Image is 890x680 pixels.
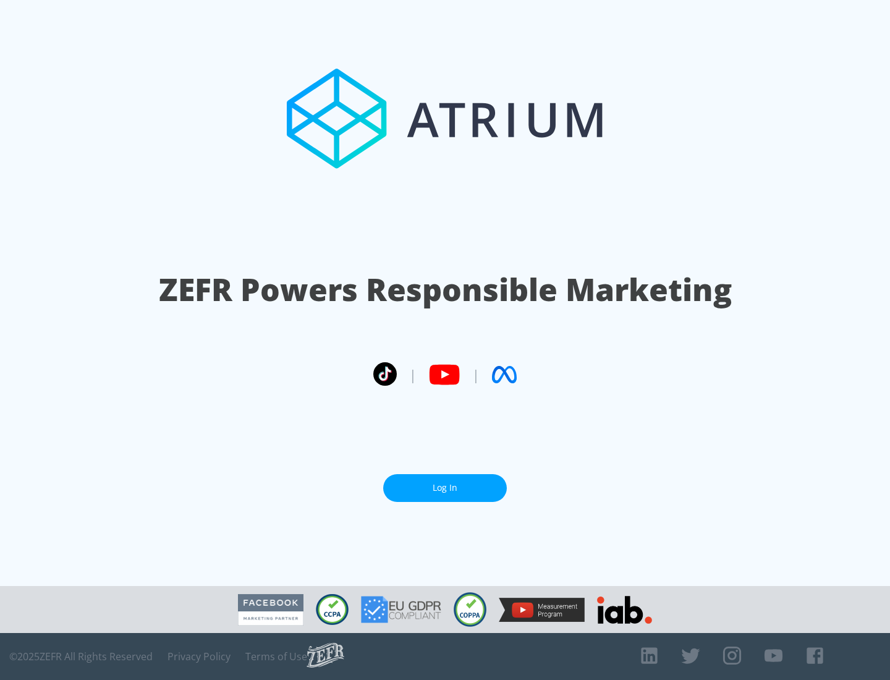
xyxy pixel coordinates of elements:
span: | [409,365,417,384]
img: YouTube Measurement Program [499,598,585,622]
img: CCPA Compliant [316,594,349,625]
h1: ZEFR Powers Responsible Marketing [159,268,732,311]
a: Terms of Use [245,650,307,663]
a: Log In [383,474,507,502]
span: © 2025 ZEFR All Rights Reserved [9,650,153,663]
a: Privacy Policy [167,650,231,663]
span: | [472,365,480,384]
img: IAB [597,596,652,624]
img: Facebook Marketing Partner [238,594,303,626]
img: GDPR Compliant [361,596,441,623]
img: COPPA Compliant [454,592,486,627]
